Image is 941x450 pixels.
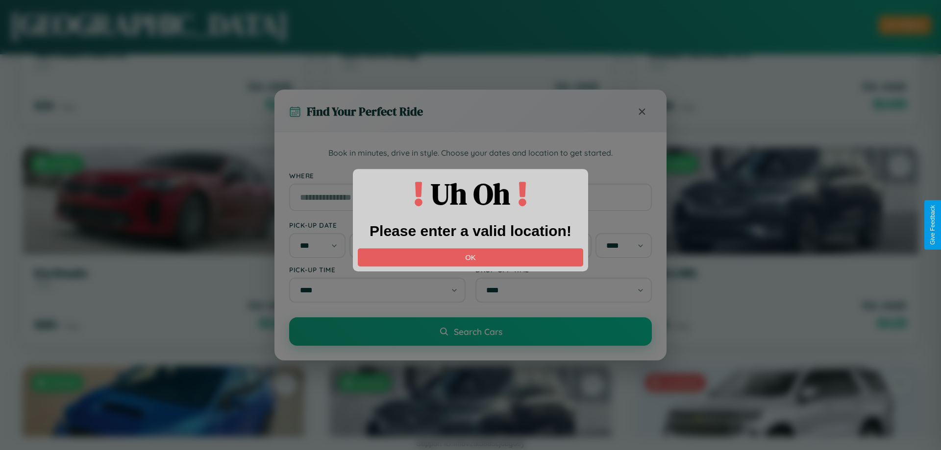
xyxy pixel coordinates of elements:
h3: Find Your Perfect Ride [307,103,423,119]
label: Pick-up Date [289,221,466,229]
label: Pick-up Time [289,265,466,274]
label: Where [289,171,652,180]
p: Book in minutes, drive in style. Choose your dates and location to get started. [289,147,652,160]
label: Drop-off Time [475,265,652,274]
span: Search Cars [454,326,502,337]
label: Drop-off Date [475,221,652,229]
